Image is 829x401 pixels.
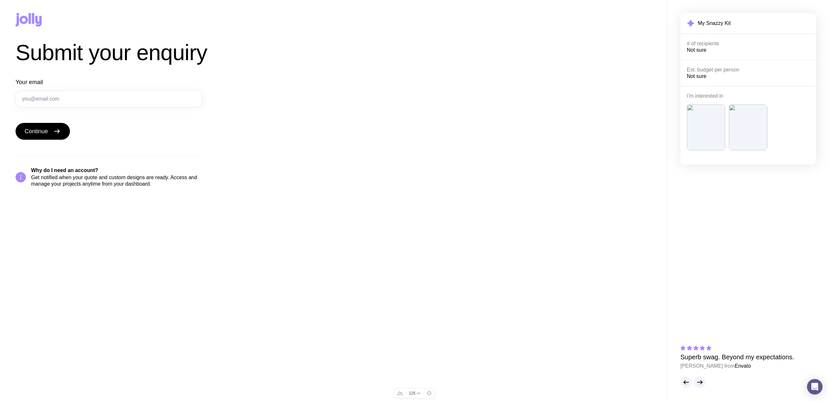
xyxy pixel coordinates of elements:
[25,127,48,135] span: Continue
[698,20,731,27] h2: My Snazzy Kit
[687,47,706,53] span: Not sure
[16,123,70,140] button: Continue
[31,174,202,187] p: Get notified when your quote and custom designs are ready. Access and manage your projects anytim...
[680,362,794,370] cite: [PERSON_NAME] from
[31,167,202,174] h5: Why do I need an account?
[687,67,810,73] h4: Est. budget per person
[16,42,233,63] h1: Submit your enquiry
[807,379,823,395] div: Open Intercom Messenger
[687,40,810,47] h4: # of recipients
[687,93,810,99] h4: I'm interested in
[16,78,43,86] label: Your email
[16,91,202,107] input: you@email.com
[680,353,794,361] p: Superb swag. Beyond my expectations.
[735,363,751,369] span: Envato
[687,73,706,79] span: Not sure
